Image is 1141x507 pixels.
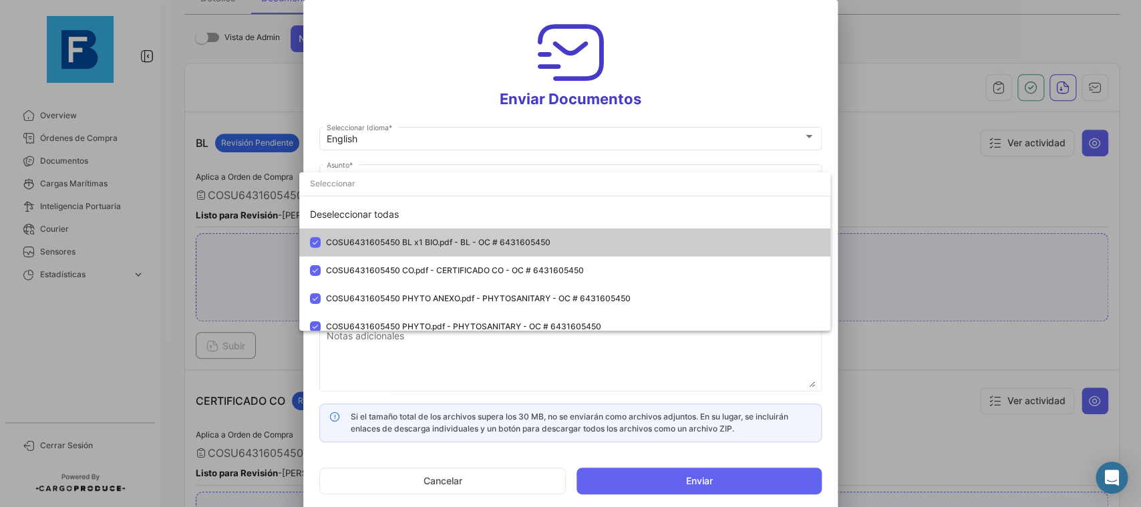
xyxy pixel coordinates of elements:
[299,200,830,228] div: Deseleccionar todas
[326,237,550,247] span: COSU6431605450 BL x1 BIO.pdf - BL - OC # 6431605450
[326,265,584,275] span: COSU6431605450 CO.pdf - CERTIFICADO CO - OC # 6431605450
[299,172,830,196] input: dropdown search
[326,293,631,303] span: COSU6431605450 PHYTO ANEXO.pdf - PHYTOSANITARY - OC # 6431605450
[1096,462,1128,494] div: Abrir Intercom Messenger
[326,321,601,331] span: COSU6431605450 PHYTO.pdf - PHYTOSANITARY - OC # 6431605450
